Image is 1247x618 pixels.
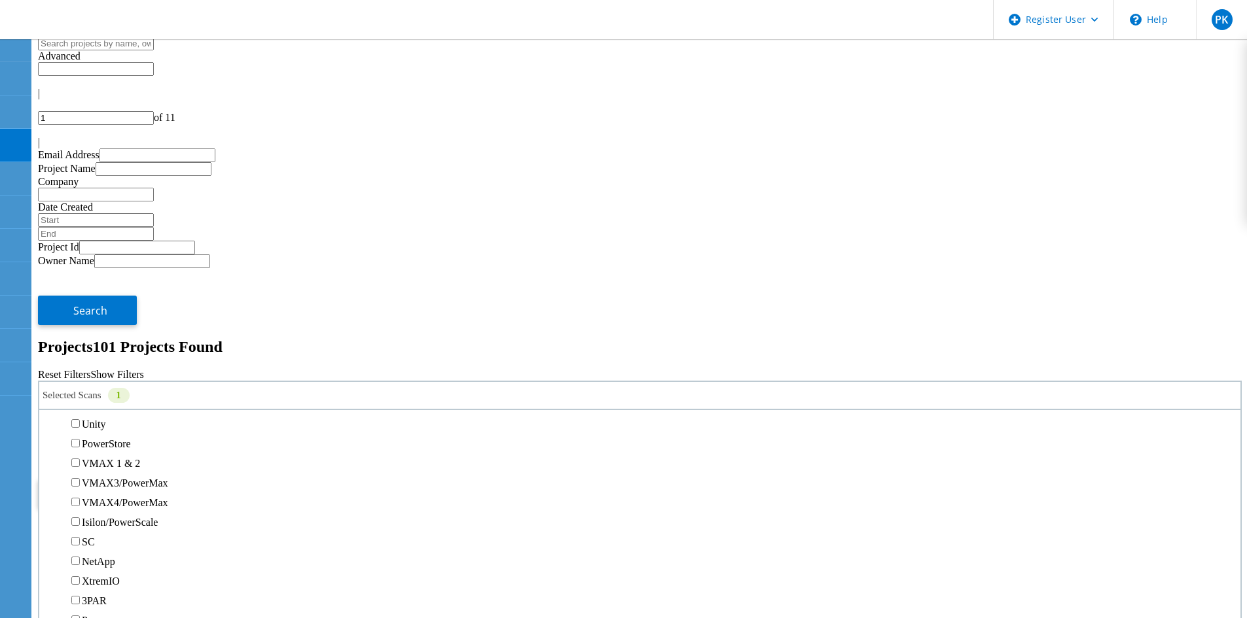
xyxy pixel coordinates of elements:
[82,595,107,606] label: 3PAR
[38,369,90,380] a: Reset Filters
[154,112,175,123] span: of 11
[82,536,95,547] label: SC
[38,296,137,325] button: Search
[82,556,115,567] label: NetApp
[38,163,96,174] label: Project Name
[38,149,99,160] label: Email Address
[90,369,143,380] a: Show Filters
[38,50,81,61] span: Advanced
[82,419,105,430] label: Unity
[82,497,168,508] label: VMAX4/PowerMax
[82,575,120,587] label: XtremIO
[38,381,1242,410] div: Selected Scans
[38,338,93,355] b: Projects
[73,303,107,318] span: Search
[108,388,130,403] div: 1
[38,88,1242,99] div: |
[38,241,79,252] label: Project Id
[82,458,140,469] label: VMAX 1 & 2
[93,338,223,355] span: 101 Projects Found
[1130,14,1142,26] svg: \n
[38,176,79,187] label: Company
[1215,14,1228,25] span: PK
[82,477,168,489] label: VMAX3/PowerMax
[38,137,1242,148] div: |
[38,255,94,266] label: Owner Name
[82,438,131,449] label: PowerStore
[38,37,154,50] input: Search projects by name, owner, ID, company, etc
[38,201,93,213] label: Date Created
[38,213,154,227] input: Start
[82,517,158,528] label: Isilon/PowerScale
[38,227,154,241] input: End
[13,26,154,37] a: Live Optics Dashboard
[82,399,156,410] label: CLARiiON/VNX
